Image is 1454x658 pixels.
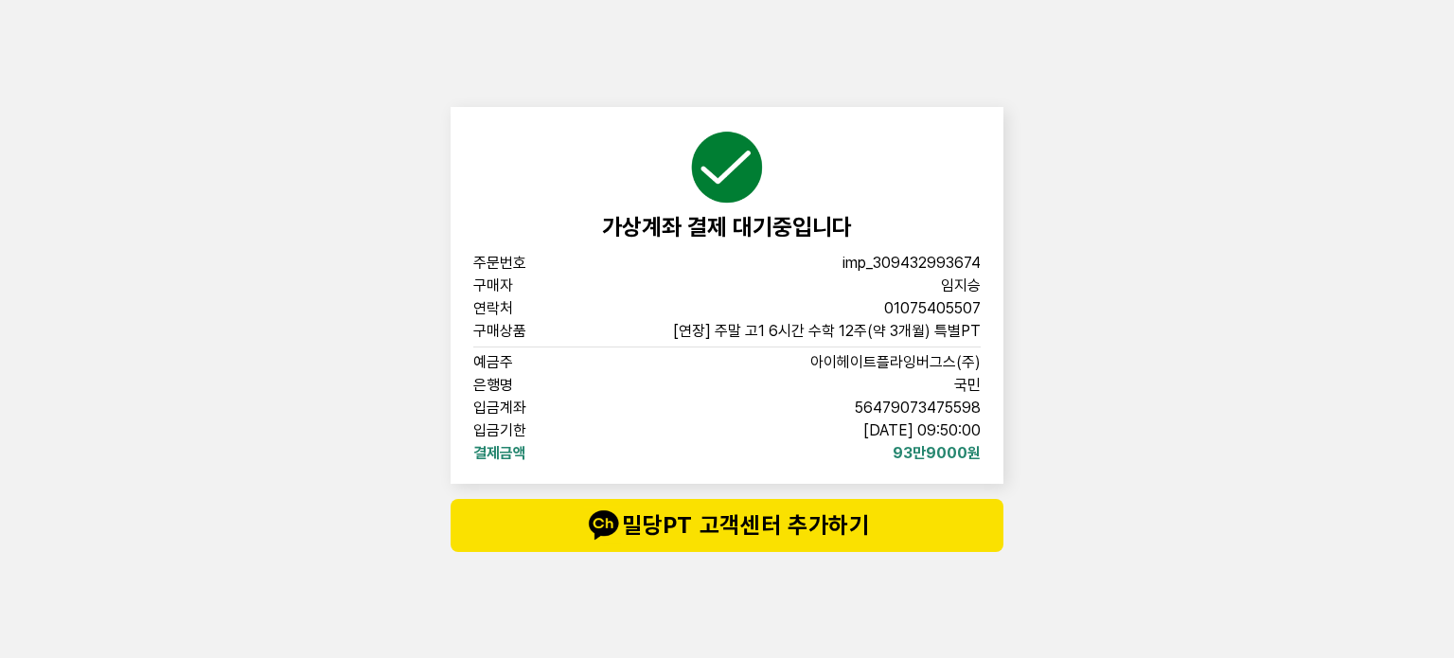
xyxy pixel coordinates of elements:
span: 은행명 [473,378,594,393]
span: [연장] 주말 고1 6시간 수학 12주(약 3개월) 특별PT [673,324,981,339]
button: talk밀당PT 고객센터 추가하기 [451,499,1003,552]
img: succeed [689,130,765,205]
span: 결제금액 [473,446,594,461]
span: 예금주 [473,355,594,370]
span: 국민 [954,378,981,393]
span: 구매자 [473,278,594,293]
span: 연락처 [473,301,594,316]
span: 입금기한 [473,423,594,438]
span: 아이헤이트플라잉버그스(주) [810,355,981,370]
span: 입금계좌 [473,400,594,416]
span: 56479073475598 [855,400,981,416]
span: 가상계좌 결제 대기중입니다 [602,213,852,240]
span: 01075405507 [884,301,981,316]
img: talk [584,507,622,544]
span: 밀당PT 고객센터 추가하기 [488,507,966,544]
span: 주문번호 [473,256,594,271]
span: 구매상품 [473,324,594,339]
span: imp_309432993674 [842,256,981,271]
span: 임지승 [941,278,981,293]
span: 93만9000원 [893,446,981,461]
span: [DATE] 09:50:00 [863,423,981,438]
